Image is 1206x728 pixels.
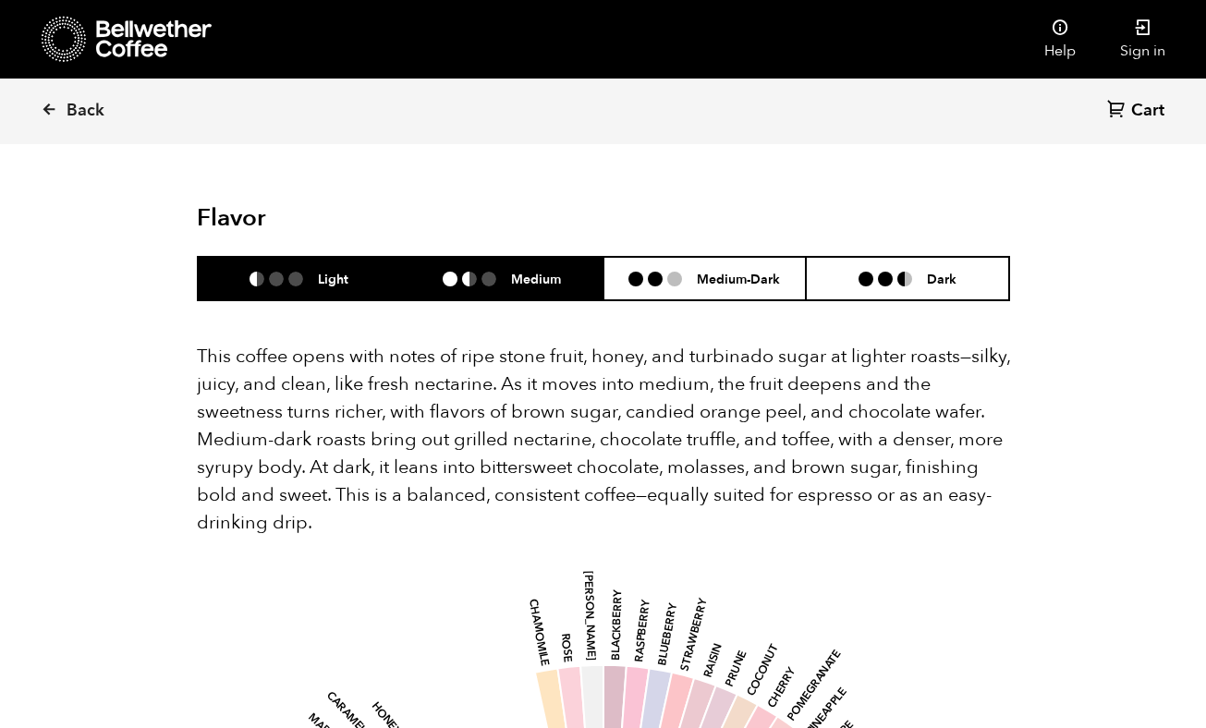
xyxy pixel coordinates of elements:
h6: Medium-Dark [697,271,780,286]
h6: Dark [927,271,956,286]
h2: Flavor [197,204,468,233]
span: Back [67,100,104,122]
span: Cart [1131,100,1164,122]
a: Cart [1107,99,1169,124]
p: This coffee opens with notes of ripe stone fruit, honey, and turbinado sugar at lighter roasts—si... [197,343,1010,537]
h6: Medium [511,271,561,286]
h6: Light [318,271,348,286]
